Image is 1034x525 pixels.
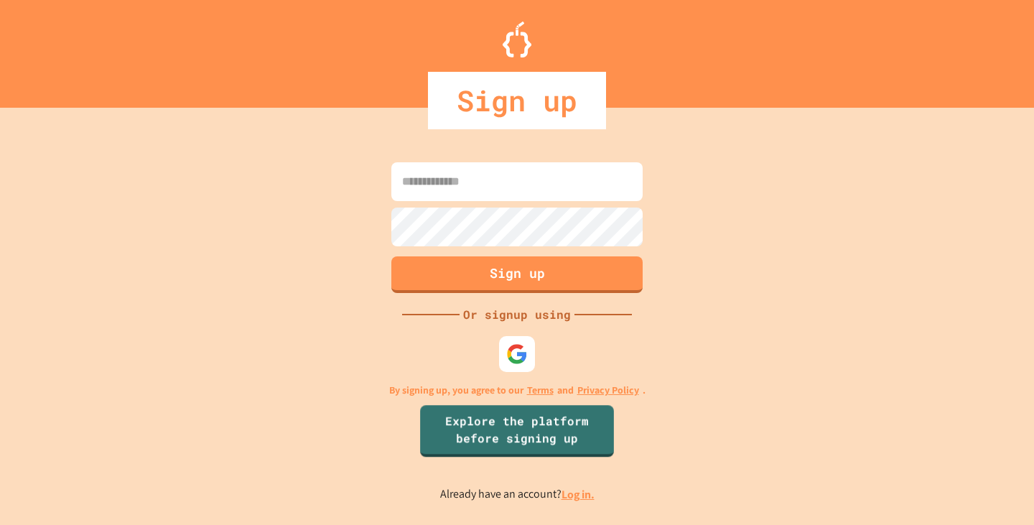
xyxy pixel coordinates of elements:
[389,383,646,398] p: By signing up, you agree to our and .
[420,405,614,457] a: Explore the platform before signing up
[503,22,531,57] img: Logo.svg
[577,383,639,398] a: Privacy Policy
[440,485,595,503] p: Already have an account?
[506,343,528,365] img: google-icon.svg
[391,256,643,293] button: Sign up
[428,72,606,129] div: Sign up
[562,487,595,502] a: Log in.
[460,306,574,323] div: Or signup using
[527,383,554,398] a: Terms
